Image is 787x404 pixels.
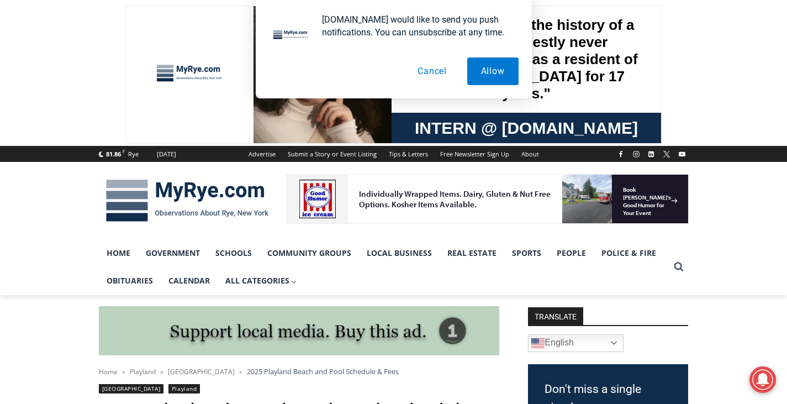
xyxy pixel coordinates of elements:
[528,307,583,325] strong: TRANSLATE
[157,149,176,159] div: [DATE]
[630,148,643,161] a: Instagram
[123,148,125,154] span: F
[504,239,549,267] a: Sports
[260,239,359,267] a: Community Groups
[549,239,594,267] a: People
[434,146,515,162] a: Free Newsletter Sign Up
[3,114,108,156] span: Open Tues. - Sun. [PHONE_NUMBER]
[208,239,260,267] a: Schools
[313,13,519,39] div: [DOMAIN_NAME] would like to send you push notifications. You can unsubscribe at any time.
[660,148,673,161] a: X
[247,366,399,376] span: 2025 Playland Beach and Pool Schedule & Fees
[122,368,125,376] span: >
[515,146,545,162] a: About
[106,150,121,158] span: 81.86
[218,267,305,295] button: Child menu of All Categories
[594,239,664,267] a: Police & Fire
[99,239,138,267] a: Home
[160,368,163,376] span: >
[383,146,434,162] a: Tips & Letters
[269,13,313,57] img: notification icon
[99,366,499,377] nav: Breadcrumbs
[404,57,461,85] button: Cancel
[99,367,118,376] a: Home
[168,367,235,376] a: [GEOGRAPHIC_DATA]
[130,367,156,376] a: Playland
[242,146,545,162] nav: Secondary Navigation
[279,1,522,107] div: "I learned about the history of a place I’d honestly never considered even as a resident of [GEOG...
[99,384,164,393] a: [GEOGRAPHIC_DATA]
[99,306,499,356] img: support local media, buy this ad
[328,3,399,50] a: Book [PERSON_NAME]'s Good Humor for Your Event
[467,57,519,85] button: Allow
[282,146,383,162] a: Submit a Story or Event Listing
[99,239,669,295] nav: Primary Navigation
[113,69,157,132] div: "[PERSON_NAME]'s draw is the fine variety of pristine raw fish kept on hand"
[128,149,139,159] div: Rye
[242,146,282,162] a: Advertise
[99,267,161,295] a: Obituaries
[614,148,627,161] a: Facebook
[289,110,512,135] span: Intern @ [DOMAIN_NAME]
[359,239,440,267] a: Local Business
[336,12,384,43] h4: Book [PERSON_NAME]'s Good Humor for Your Event
[675,148,689,161] a: YouTube
[440,239,504,267] a: Real Estate
[138,239,208,267] a: Government
[531,337,545,350] img: en
[161,267,218,295] a: Calendar
[266,107,535,138] a: Intern @ [DOMAIN_NAME]
[239,368,242,376] span: >
[1,111,111,138] a: Open Tues. - Sun. [PHONE_NUMBER]
[99,172,276,229] img: MyRye.com
[645,148,658,161] a: Linkedin
[669,257,689,277] button: View Search Form
[528,334,624,352] a: English
[168,384,200,393] a: Playland
[72,14,273,35] div: Individually Wrapped Items. Dairy, Gluten & Nut Free Options. Kosher Items Available.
